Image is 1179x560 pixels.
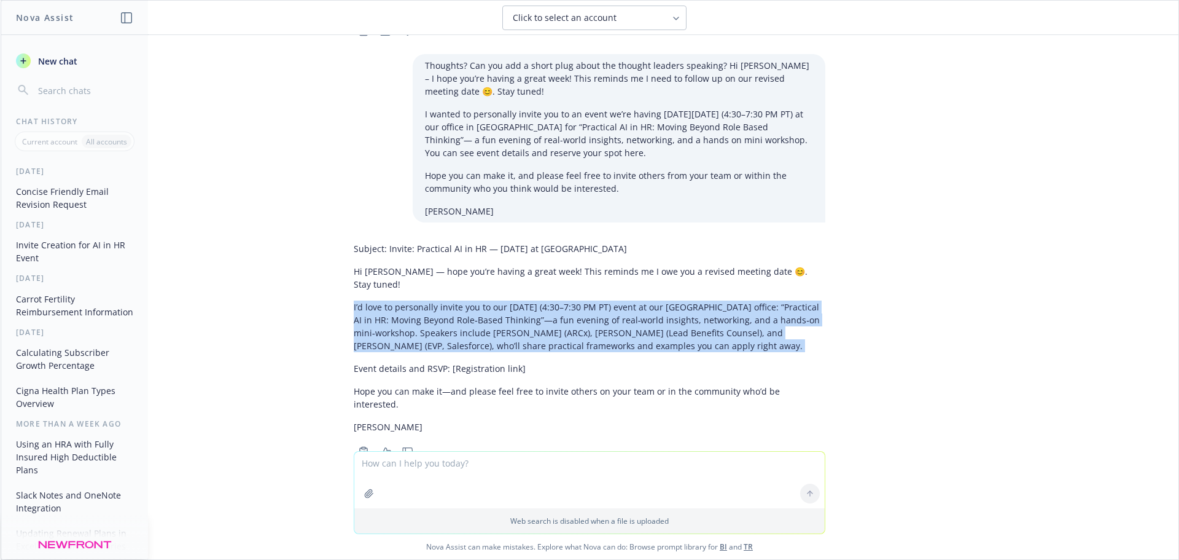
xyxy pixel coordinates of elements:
[11,523,138,556] button: Updating Renewal Plans in Excel from PDF Summaries
[425,205,813,218] p: [PERSON_NAME]
[354,420,825,433] p: [PERSON_NAME]
[1,116,148,127] div: Chat History
[354,385,825,411] p: Hope you can make it—and please feel free to invite others on your team or in the community who’d...
[354,362,825,375] p: Event details and RSVP: [Registration link]
[11,289,138,322] button: Carrot Fertility Reimbursement Information
[354,301,825,352] p: I’d love to personally invite you to our [DATE] (4:30–7:30 PM PT) event at our [GEOGRAPHIC_DATA] ...
[358,446,369,457] svg: Copy to clipboard
[1,219,148,230] div: [DATE]
[86,136,127,147] p: All accounts
[398,443,418,460] button: Thumbs down
[502,6,687,30] button: Click to select an account
[744,542,753,552] a: TR
[425,59,813,98] p: Thoughts? Can you add a short plug about the thought leaders speaking? Hi [PERSON_NAME] – I hope ...
[425,169,813,195] p: Hope you can make it, and please feel free to invite others from your team or within the communit...
[720,542,727,552] a: BI
[11,434,138,480] button: Using an HRA with Fully Insured High Deductible Plans
[6,534,1173,559] span: Nova Assist can make mistakes. Explore what Nova can do: Browse prompt library for and
[362,516,817,526] p: Web search is disabled when a file is uploaded
[354,265,825,291] p: Hi [PERSON_NAME] — hope you’re having a great week! This reminds me I owe you a revised meeting d...
[11,235,138,268] button: Invite Creation for AI in HR Event
[11,485,138,518] button: Slack Notes and OneNote Integration
[11,381,138,414] button: Cigna Health Plan Types Overview
[11,181,138,215] button: Concise Friendly Email Revision Request
[1,166,148,176] div: [DATE]
[1,273,148,283] div: [DATE]
[513,12,617,24] span: Click to select an account
[16,11,74,24] h1: Nova Assist
[36,55,77,68] span: New chat
[36,82,133,99] input: Search chats
[22,136,77,147] p: Current account
[354,242,825,255] p: Subject: Invite: Practical AI in HR — [DATE] at [GEOGRAPHIC_DATA]
[1,419,148,429] div: More than a week ago
[425,108,813,159] p: I wanted to personally invite you to an event we’re having [DATE][DATE] (4:30–7:30 PM PT) at our ...
[11,50,138,72] button: New chat
[1,327,148,337] div: [DATE]
[11,342,138,376] button: Calculating Subscriber Growth Percentage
